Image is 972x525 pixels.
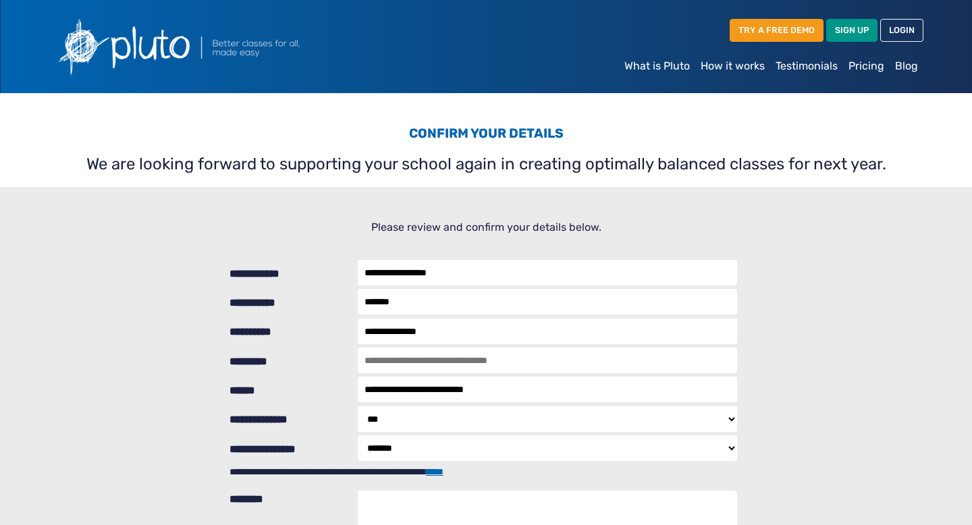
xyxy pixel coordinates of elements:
[57,126,915,146] h3: Confirm your details
[826,19,878,41] a: SIGN UP
[695,53,770,80] a: How it works
[730,19,823,41] a: TRY A FREE DEMO
[843,53,890,80] a: Pricing
[49,11,373,82] img: Pluto logo with the text Better classes for all, made easy
[57,219,915,236] p: Please review and confirm your details below.
[57,152,915,176] p: We are looking forward to supporting your school again in creating optimally balanced classes for...
[770,53,843,80] a: Testimonials
[880,19,923,41] a: LOGIN
[619,53,695,80] a: What is Pluto
[890,53,923,80] a: Blog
